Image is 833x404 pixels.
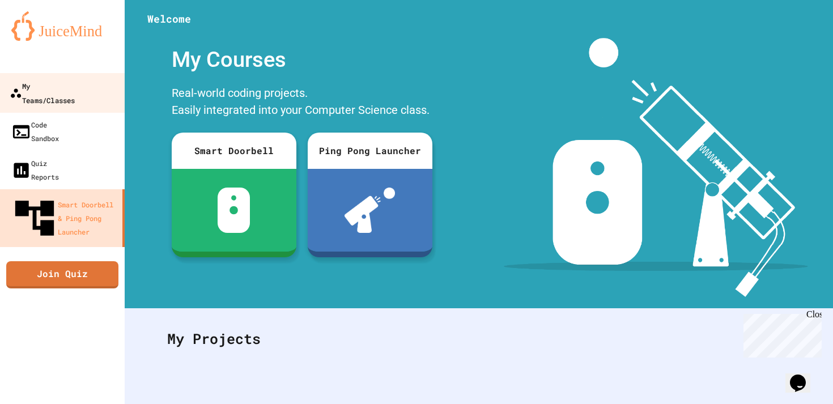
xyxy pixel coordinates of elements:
div: My Projects [156,317,802,361]
div: Chat with us now!Close [5,5,78,72]
div: My Courses [166,38,438,82]
a: Join Quiz [6,261,118,288]
div: My Teams/Classes [10,79,75,107]
img: banner-image-my-projects.png [504,38,807,297]
div: Smart Doorbell [172,133,296,169]
img: ppl-with-ball.png [345,188,395,233]
div: Quiz Reports [11,156,59,184]
img: sdb-white.svg [218,188,250,233]
div: Code Sandbox [11,118,59,145]
div: Smart Doorbell & Ping Pong Launcher [11,195,118,241]
div: Ping Pong Launcher [308,133,432,169]
iframe: chat widget [785,359,822,393]
iframe: chat widget [739,309,822,358]
div: Real-world coding projects. Easily integrated into your Computer Science class. [166,82,438,124]
img: logo-orange.svg [11,11,113,41]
